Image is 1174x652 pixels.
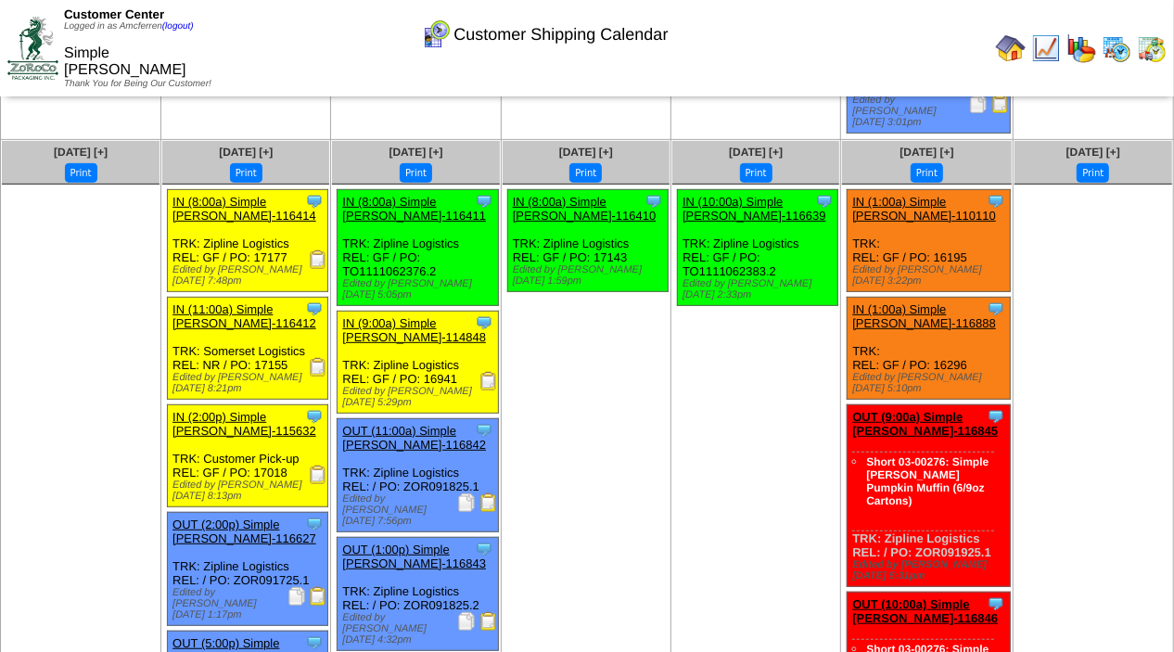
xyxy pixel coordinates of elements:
button: Print [740,163,772,183]
span: Logged in as Amcferren [64,21,194,32]
img: Tooltip [987,594,1005,613]
a: IN (9:00a) Simple [PERSON_NAME]-114848 [342,316,486,344]
div: TRK: Zipline Logistics REL: GF / PO: 16941 [338,312,498,414]
a: [DATE] [+] [559,146,613,159]
div: Edited by [PERSON_NAME] [DATE] 1:17pm [172,587,327,620]
img: Tooltip [305,515,324,533]
img: Receiving Document [479,372,498,390]
a: IN (8:00a) Simple [PERSON_NAME]-116414 [172,195,316,223]
a: [DATE] [+] [900,146,954,159]
span: Simple [PERSON_NAME] [64,45,186,78]
img: Receiving Document [309,250,327,269]
a: (logout) [162,21,194,32]
div: Edited by [PERSON_NAME] [DATE] 3:01pm [852,95,1009,128]
img: line_graph.gif [1031,33,1061,63]
a: IN (1:00a) Simple [PERSON_NAME]-116888 [852,302,996,330]
img: graph.gif [1066,33,1096,63]
div: TRK: Zipline Logistics REL: / PO: ZOR091825.2 [338,538,498,651]
div: TRK: Somerset Logistics REL: NR / PO: 17155 [168,298,328,400]
img: Receiving Document [309,358,327,377]
div: TRK: Zipline Logistics REL: / PO: ZOR091725.1 [168,513,328,626]
div: Edited by [PERSON_NAME] [DATE] 5:29pm [342,386,497,408]
div: Edited by [PERSON_NAME] [DATE] 5:10pm [852,372,1009,394]
img: Tooltip [987,407,1005,426]
a: [DATE] [+] [54,146,108,159]
a: [DATE] [+] [1066,146,1120,159]
img: Receiving Document [309,466,327,484]
div: Edited by [PERSON_NAME] [DATE] 3:22pm [852,264,1009,287]
a: IN (1:00a) Simple [PERSON_NAME]-110110 [852,195,996,223]
img: Tooltip [475,540,493,558]
button: Print [65,163,97,183]
span: Customer Shipping Calendar [453,25,668,45]
img: Bill of Lading [479,493,498,512]
img: Packing Slip [969,95,988,113]
button: Print [230,163,262,183]
img: calendarinout.gif [1137,33,1167,63]
img: Bill of Lading [479,612,498,631]
a: IN (10:00a) Simple [PERSON_NAME]-116639 [683,195,826,223]
a: IN (8:00a) Simple [PERSON_NAME]-116410 [513,195,657,223]
a: IN (11:00a) Simple [PERSON_NAME]-116412 [172,302,316,330]
img: Tooltip [475,421,493,440]
div: TRK: Zipline Logistics REL: / PO: ZOR091925.1 [848,405,1010,587]
div: TRK: Zipline Logistics REL: / PO: ZOR091825.1 [338,419,498,532]
button: Print [1077,163,1109,183]
div: TRK: REL: GF / PO: 16195 [848,190,1010,292]
div: TRK: Zipline Logistics REL: GF / PO: TO1111062376.2 [338,190,498,306]
img: calendarprod.gif [1102,33,1131,63]
img: Tooltip [815,192,834,211]
img: Tooltip [475,313,493,332]
a: OUT (2:00p) Simple [PERSON_NAME]-116627 [172,518,316,545]
img: Tooltip [475,192,493,211]
img: Tooltip [644,192,663,211]
div: TRK: Zipline Logistics REL: GF / PO: TO1111062383.2 [678,190,838,306]
a: OUT (10:00a) Simple [PERSON_NAME]-116846 [852,597,998,625]
button: Print [400,163,432,183]
img: Bill of Lading [309,587,327,606]
img: Tooltip [987,300,1005,318]
div: TRK: Customer Pick-up REL: GF / PO: 17018 [168,405,328,507]
a: OUT (9:00a) Simple [PERSON_NAME]-116845 [852,410,998,438]
img: Packing Slip [457,612,476,631]
img: Tooltip [305,300,324,318]
div: Edited by [PERSON_NAME] [DATE] 1:59pm [513,264,668,287]
img: Tooltip [305,407,324,426]
div: Edited by [PERSON_NAME] [DATE] 8:13pm [172,479,327,502]
a: Short 03-00276: Simple [PERSON_NAME] Pumpkin Muffin (6/9oz Cartons) [866,455,989,507]
img: home.gif [996,33,1026,63]
div: TRK: REL: GF / PO: 16296 [848,298,1010,400]
a: [DATE] [+] [729,146,783,159]
button: Print [911,163,943,183]
button: Print [569,163,602,183]
a: OUT (1:00p) Simple [PERSON_NAME]-116843 [342,543,486,570]
a: IN (8:00a) Simple [PERSON_NAME]-116411 [342,195,486,223]
div: Edited by [PERSON_NAME] [DATE] 2:33pm [683,278,837,300]
div: Edited by [PERSON_NAME] [DATE] 5:05pm [342,278,497,300]
img: Tooltip [305,633,324,652]
span: Thank You for Being Our Customer! [64,79,211,89]
img: calendarcustomer.gif [421,19,451,49]
span: Customer Center [64,7,164,21]
div: Edited by [PERSON_NAME] [DATE] 4:32pm [342,612,497,646]
div: TRK: Zipline Logistics REL: GF / PO: 17143 [507,190,668,292]
a: [DATE] [+] [219,146,273,159]
img: Tooltip [987,192,1005,211]
a: [DATE] [+] [389,146,443,159]
img: ZoRoCo_Logo(Green%26Foil)%20jpg.webp [7,17,58,79]
a: IN (2:00p) Simple [PERSON_NAME]-115632 [172,410,316,438]
div: Edited by [PERSON_NAME] [DATE] 7:48pm [172,264,327,287]
img: Tooltip [305,192,324,211]
img: Packing Slip [457,493,476,512]
div: Edited by [PERSON_NAME] [DATE] 8:21pm [172,372,327,394]
a: OUT (11:00a) Simple [PERSON_NAME]-116842 [342,424,486,452]
div: TRK: Zipline Logistics REL: GF / PO: 17177 [168,190,328,292]
div: Edited by [PERSON_NAME] [DATE] 7:56pm [342,493,497,527]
